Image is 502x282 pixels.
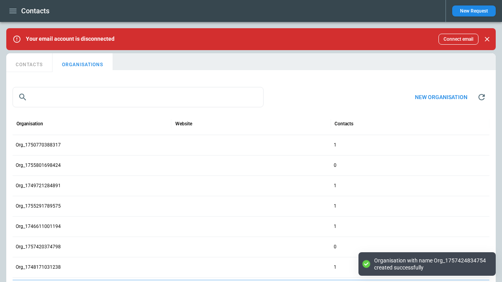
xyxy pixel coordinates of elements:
[334,162,336,169] p: 0
[16,142,61,148] p: Org_1750770388317
[16,223,61,230] p: Org_1746611001194
[16,183,61,189] p: Org_1749721284891
[374,257,488,271] div: Organisation with name Org_1757424834754 created successfully
[334,183,336,189] p: 1
[16,264,61,271] p: Org_1748171031238
[334,223,336,230] p: 1
[482,34,493,45] button: Close
[26,36,115,42] p: Your email account is disconnected
[438,34,478,45] button: Connect email
[53,53,113,72] button: ORGANISATIONS
[16,162,61,169] p: Org_1755801698424
[175,121,192,127] div: Website
[334,264,336,271] p: 1
[334,244,336,250] p: 0
[335,121,353,127] div: Contacts
[16,121,43,127] div: Organisation
[334,203,336,210] p: 1
[334,142,336,148] p: 1
[21,6,49,16] h1: Contacts
[482,31,493,48] div: dismiss
[16,244,61,250] p: Org_1757420374798
[16,203,61,210] p: Org_1755291789575
[6,53,53,72] button: CONTACTS
[452,5,496,16] button: New Request
[409,89,474,106] button: New organisation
